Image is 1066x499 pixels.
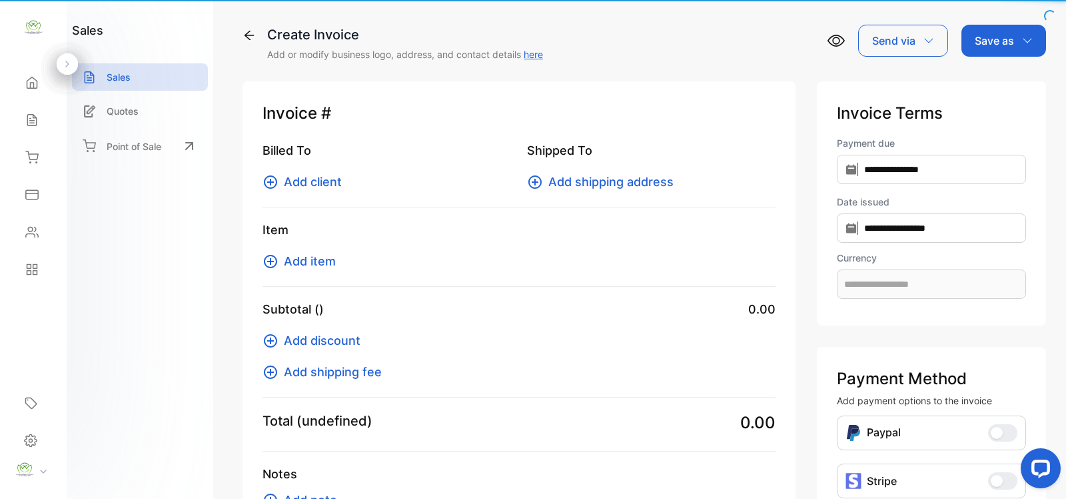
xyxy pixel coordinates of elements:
[72,21,103,39] h1: sales
[107,104,139,118] p: Quotes
[263,411,372,431] p: Total (undefined)
[284,173,342,191] span: Add client
[263,465,776,483] p: Notes
[284,252,336,270] span: Add item
[527,141,776,159] p: Shipped To
[72,131,208,161] a: Point of Sale
[267,47,543,61] p: Add or modify business logo, address, and contact details
[837,101,1026,125] p: Invoice Terms
[263,332,368,350] button: Add discount
[872,33,915,49] p: Send via
[837,367,1026,391] p: Payment Method
[321,101,331,125] span: #
[263,252,344,270] button: Add item
[845,424,861,442] img: Icon
[845,473,861,489] img: icon
[23,17,43,37] img: logo
[524,49,543,60] a: here
[837,251,1026,265] label: Currency
[263,141,511,159] p: Billed To
[748,300,776,318] span: 0.00
[107,70,131,84] p: Sales
[72,97,208,125] a: Quotes
[867,473,897,489] p: Stripe
[975,33,1014,49] p: Save as
[858,25,948,57] button: Send via
[961,25,1046,57] button: Save as
[15,460,35,480] img: profile
[284,363,382,381] span: Add shipping fee
[263,363,390,381] button: Add shipping fee
[263,221,776,239] p: Item
[1010,443,1066,499] iframe: LiveChat chat widget
[107,139,161,153] p: Point of Sale
[837,195,1026,209] label: Date issued
[867,424,901,442] p: Paypal
[284,332,360,350] span: Add discount
[263,300,324,318] p: Subtotal ()
[837,136,1026,150] label: Payment due
[837,394,1026,408] p: Add payment options to the invoice
[740,411,776,435] span: 0.00
[263,173,350,191] button: Add client
[263,101,776,125] p: Invoice
[72,63,208,91] a: Sales
[527,173,682,191] button: Add shipping address
[267,25,543,45] div: Create Invoice
[548,173,674,191] span: Add shipping address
